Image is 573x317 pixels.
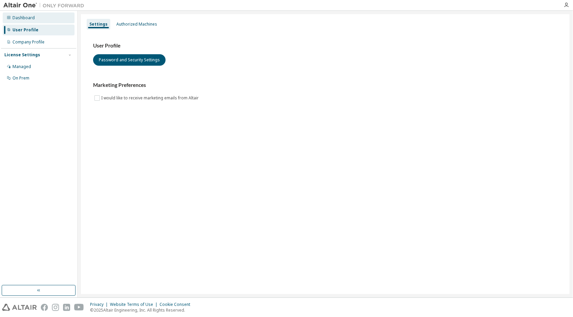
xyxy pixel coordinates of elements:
[52,304,59,311] img: instagram.svg
[90,307,194,313] p: © 2025 Altair Engineering, Inc. All Rights Reserved.
[4,52,40,58] div: License Settings
[116,22,157,27] div: Authorized Machines
[93,82,557,89] h3: Marketing Preferences
[74,304,84,311] img: youtube.svg
[12,64,31,69] div: Managed
[3,2,88,9] img: Altair One
[160,302,194,307] div: Cookie Consent
[63,304,70,311] img: linkedin.svg
[2,304,37,311] img: altair_logo.svg
[110,302,160,307] div: Website Terms of Use
[93,54,166,66] button: Password and Security Settings
[12,15,35,21] div: Dashboard
[41,304,48,311] img: facebook.svg
[93,42,557,49] h3: User Profile
[12,27,38,33] div: User Profile
[101,94,200,102] label: I would like to receive marketing emails from Altair
[89,22,108,27] div: Settings
[12,39,45,45] div: Company Profile
[90,302,110,307] div: Privacy
[12,75,29,81] div: On Prem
